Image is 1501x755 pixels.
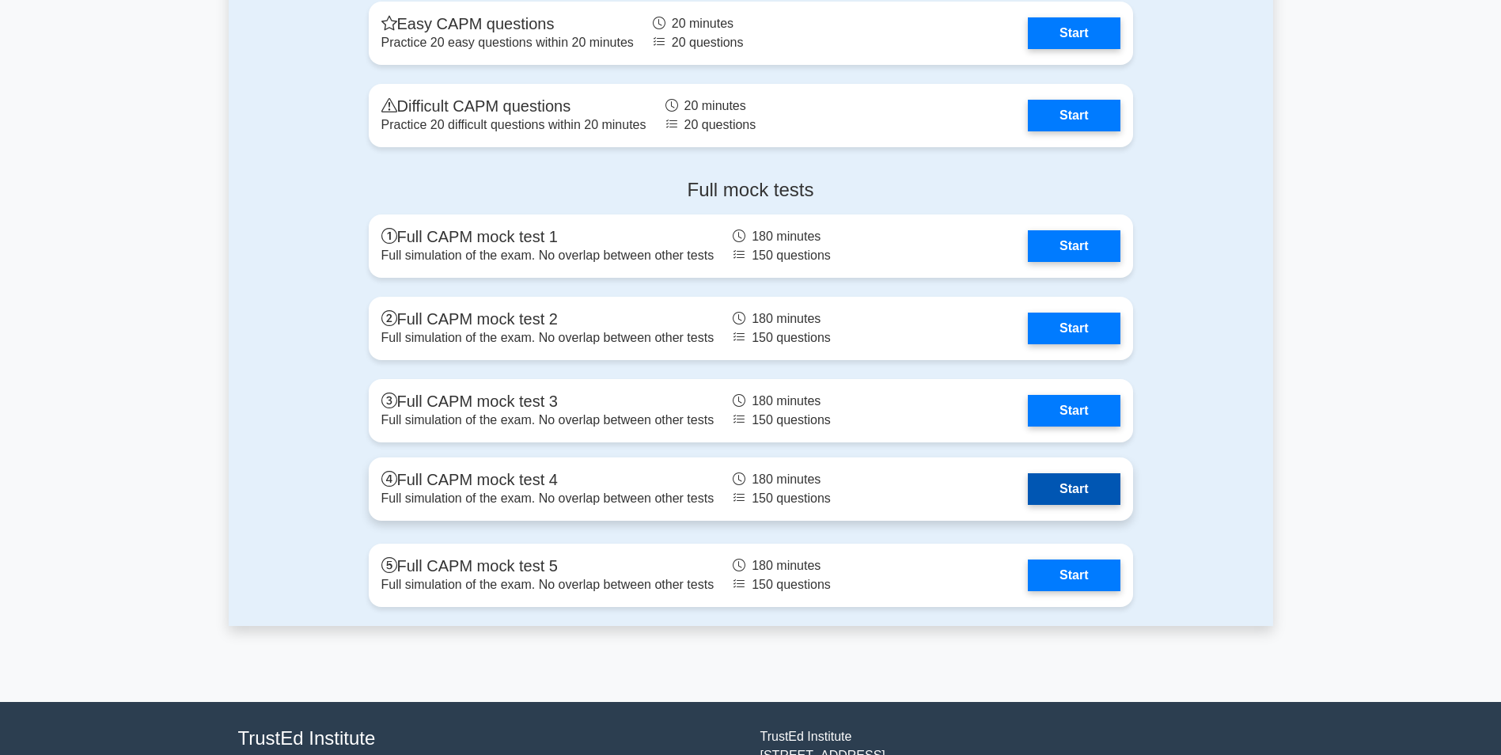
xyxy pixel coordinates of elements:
a: Start [1028,100,1120,131]
a: Start [1028,560,1120,591]
h4: Full mock tests [369,179,1133,202]
a: Start [1028,313,1120,344]
a: Start [1028,395,1120,427]
a: Start [1028,17,1120,49]
a: Start [1028,230,1120,262]
h4: TrustEd Institute [238,727,741,750]
a: Start [1028,473,1120,505]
